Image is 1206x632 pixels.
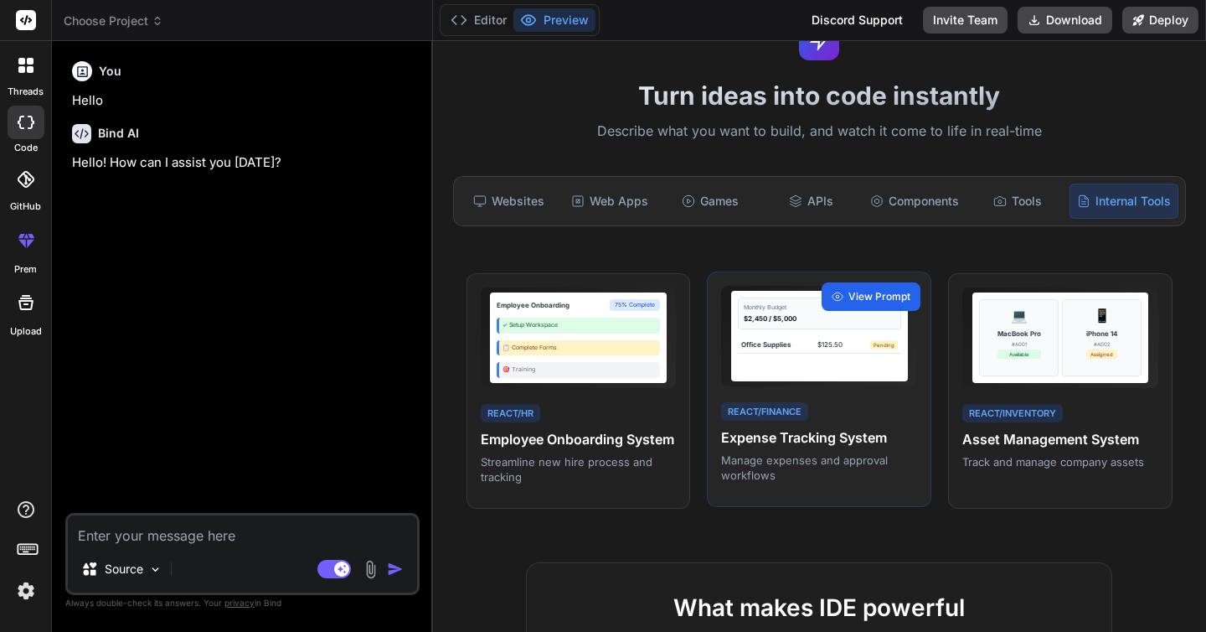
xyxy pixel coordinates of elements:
[72,91,416,111] p: Hello
[10,324,42,339] label: Upload
[387,561,404,578] img: icon
[64,13,163,29] span: Choose Project
[72,153,416,173] p: Hello! How can I assist you [DATE]?
[962,404,1063,423] div: React/Inventory
[444,8,513,32] button: Editor
[1122,7,1198,34] button: Deploy
[721,453,917,483] p: Manage expenses and approval workflows
[481,429,677,449] h4: Employee Onboarding System
[443,121,1196,142] p: Describe what you want to build, and watch it come to life in real-time
[361,560,380,579] img: attachment
[1018,7,1112,34] button: Download
[1086,340,1117,348] div: #A002
[513,8,595,32] button: Preview
[65,595,420,611] p: Always double-check its answers. Your in Bind
[662,184,759,219] div: Games
[762,184,859,219] div: APIs
[863,184,966,219] div: Components
[148,562,162,577] img: Pick Models
[1069,184,1178,219] div: Internal Tools
[721,402,808,422] div: React/Finance
[997,340,1041,348] div: #A001
[848,289,910,304] span: View Prompt
[1094,305,1111,325] div: 📱
[224,598,255,608] span: privacy
[997,329,1041,339] div: MacBook Pro
[744,303,894,313] div: Monthly Budget
[98,125,139,142] h6: Bind AI
[997,350,1041,359] div: Available
[10,199,41,214] label: GitHub
[801,7,913,34] div: Discord Support
[8,85,44,99] label: threads
[870,340,898,350] div: Pending
[962,454,1158,469] p: Track and manage company assets
[14,262,37,277] label: prem
[1086,350,1117,359] div: Assigned
[497,300,569,310] div: Employee Onboarding
[1086,329,1117,339] div: iPhone 14
[443,80,1196,111] h1: Turn ideas into code instantly
[969,184,1066,219] div: Tools
[554,590,1085,625] h2: What makes IDE powerful
[962,429,1158,449] h4: Asset Management System
[561,184,658,219] div: Web Apps
[481,454,677,484] p: Streamline new hire process and tracking
[817,339,843,350] div: $125.50
[99,63,121,80] h6: You
[741,339,791,350] div: Office Supplies
[497,318,659,334] div: ✓ Setup Workspace
[923,7,1008,34] button: Invite Team
[744,313,894,324] div: $2,450 / $5,000
[12,577,40,605] img: settings
[481,404,540,423] div: React/HR
[497,362,659,378] div: 🎯 Training
[105,561,143,578] p: Source
[1011,305,1028,325] div: 💻
[14,141,38,155] label: code
[721,427,917,448] h4: Expense Tracking System
[461,184,558,219] div: Websites
[497,340,659,356] div: 📋 Complete Forms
